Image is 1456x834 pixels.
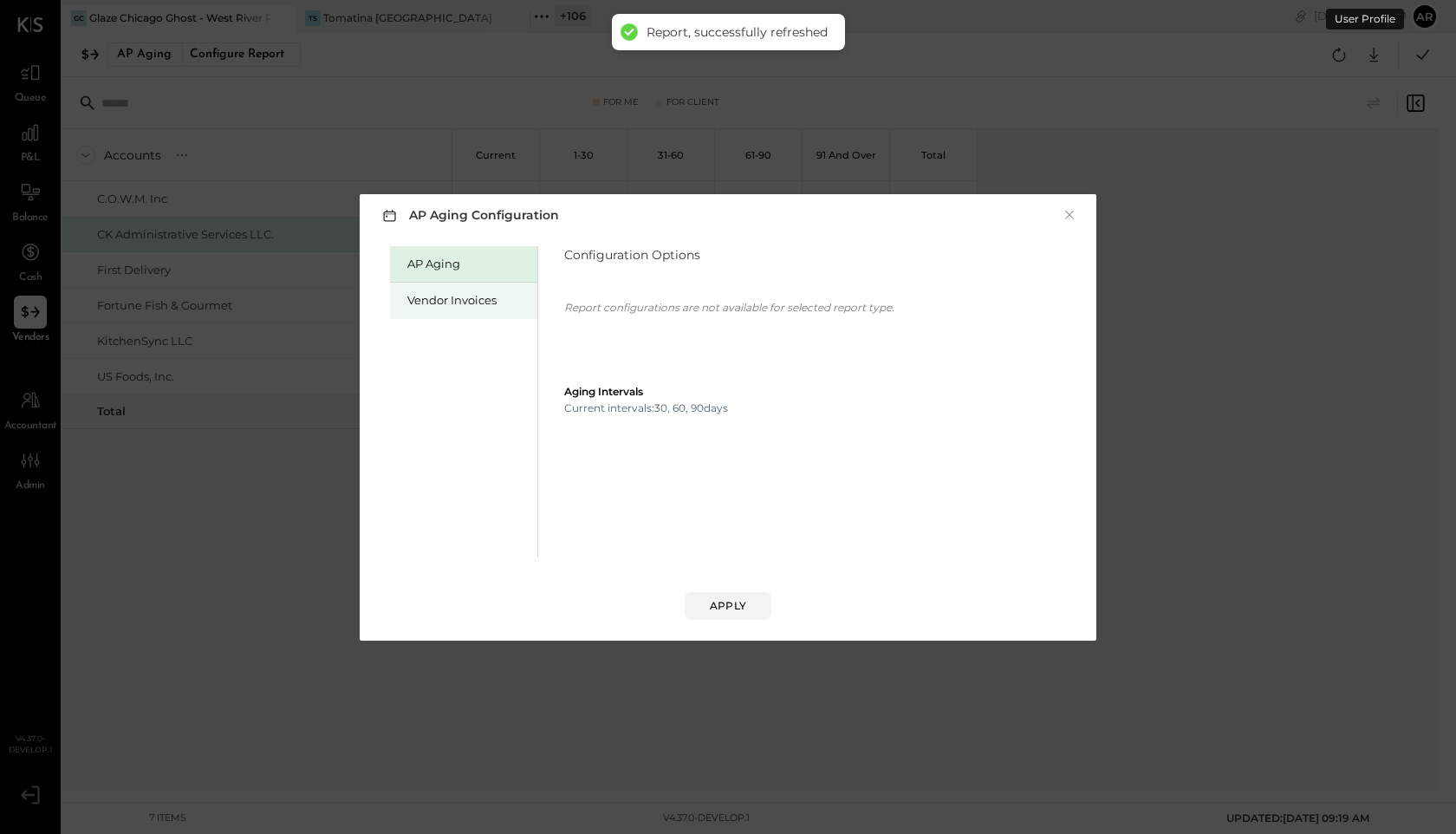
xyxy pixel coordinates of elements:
[647,24,828,40] div: Report, successfully refreshed
[685,592,771,620] button: Apply
[564,246,894,264] div: Configuration Options
[564,301,894,314] p: Report configurations are not available for selected report type.
[407,292,529,309] div: Vendor Invoices
[564,387,894,397] div: Aging Intervals
[564,401,728,414] p: Current intervals: 30, 60, 90 days
[1062,206,1077,224] button: ×
[379,205,559,226] h3: AP Aging Configuration
[407,256,529,272] div: AP Aging
[710,598,746,613] div: Apply
[1326,9,1404,29] div: User Profile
